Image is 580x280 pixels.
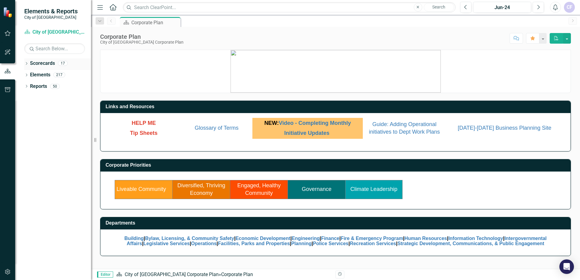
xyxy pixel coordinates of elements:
h3: Links and Resources [106,104,568,109]
span: Editor [97,272,113,278]
a: Finance [321,236,339,241]
div: Corporate Plan [100,33,184,40]
a: Engineering [292,236,320,241]
a: Legislative Services [143,241,190,246]
div: Open Intercom Messenger [559,259,574,274]
button: Search [424,3,454,12]
div: Corporate Plan [131,19,179,26]
a: Recreation Services [350,241,396,246]
a: Reports [30,83,47,90]
a: Climate Leadership [350,186,397,192]
span: Elements & Reports [24,8,78,15]
a: Engaged, Healthy Community [237,182,281,196]
a: Bylaw, Licensing, & Community Safety [145,236,234,241]
a: Diversified, Thriving Economy [177,182,225,196]
div: 217 [53,72,65,78]
span: | | | | | | | | | | | | | | | [124,236,547,246]
a: Strategic Development, Communications, & Public Engagement [397,241,544,246]
a: Building [124,236,144,241]
a: Facilities, Parks and Properties [218,241,290,246]
div: Jun-24 [475,4,529,11]
h3: Corporate Priorities [106,162,568,168]
a: City of [GEOGRAPHIC_DATA] Corporate Plan [24,29,85,36]
div: City of [GEOGRAPHIC_DATA] Corporate Plan [100,40,184,45]
a: Information Technology [448,236,503,241]
a: Economic Development [235,236,290,241]
a: Governance [302,186,332,192]
a: Scorecards [30,60,55,67]
a: City of [GEOGRAPHIC_DATA] Corporate Plan [125,272,219,277]
a: Intergovernmental Affairs [127,236,547,246]
div: » [116,271,331,278]
small: City of [GEOGRAPHIC_DATA] [24,15,78,20]
a: Glossary of Terms [195,125,239,131]
a: Police Services [313,241,349,246]
a: Initiative Updates [284,130,329,136]
div: Corporate Plan [221,272,253,277]
div: 50 [50,84,60,89]
a: Planning [291,241,312,246]
span: Search [432,5,445,9]
a: Operations [191,241,217,246]
span: HELP ME [132,120,156,126]
a: Elements [30,72,50,78]
img: ClearPoint Strategy [3,7,14,18]
input: Search Below... [24,43,85,54]
button: CF [564,2,575,13]
span: Tip Sheets [130,130,158,136]
a: [DATE]-[DATE] Business Planning Site [458,125,551,131]
a: Liveable Community [116,186,166,192]
input: Search ClearPoint... [123,2,456,13]
a: Fire & Emergency Program [341,236,403,241]
a: HELP ME [132,121,156,126]
a: Video - Completing Monthly [279,120,351,126]
span: Guide: Adding Operational initiatives to Dept Work Plans [369,121,440,135]
span: NEW: [264,120,351,126]
a: Guide: Adding Operational initiatives to Dept Work Plans [369,122,440,135]
div: 17 [58,61,68,66]
a: Human Resources [404,236,447,241]
h3: Departments [106,220,568,226]
a: Tip Sheets [130,131,158,136]
button: Jun-24 [473,2,531,13]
